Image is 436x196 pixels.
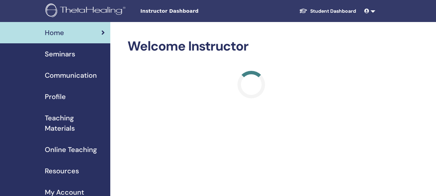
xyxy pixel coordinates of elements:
[45,144,97,155] span: Online Teaching
[140,8,244,15] span: Instructor Dashboard
[299,8,307,14] img: graduation-cap-white.svg
[45,70,97,80] span: Communication
[45,166,79,176] span: Resources
[45,91,66,102] span: Profile
[45,113,105,133] span: Teaching Materials
[45,49,75,59] span: Seminars
[45,28,64,38] span: Home
[294,5,362,18] a: Student Dashboard
[128,39,375,54] h2: Welcome Instructor
[45,3,128,19] img: logo.png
